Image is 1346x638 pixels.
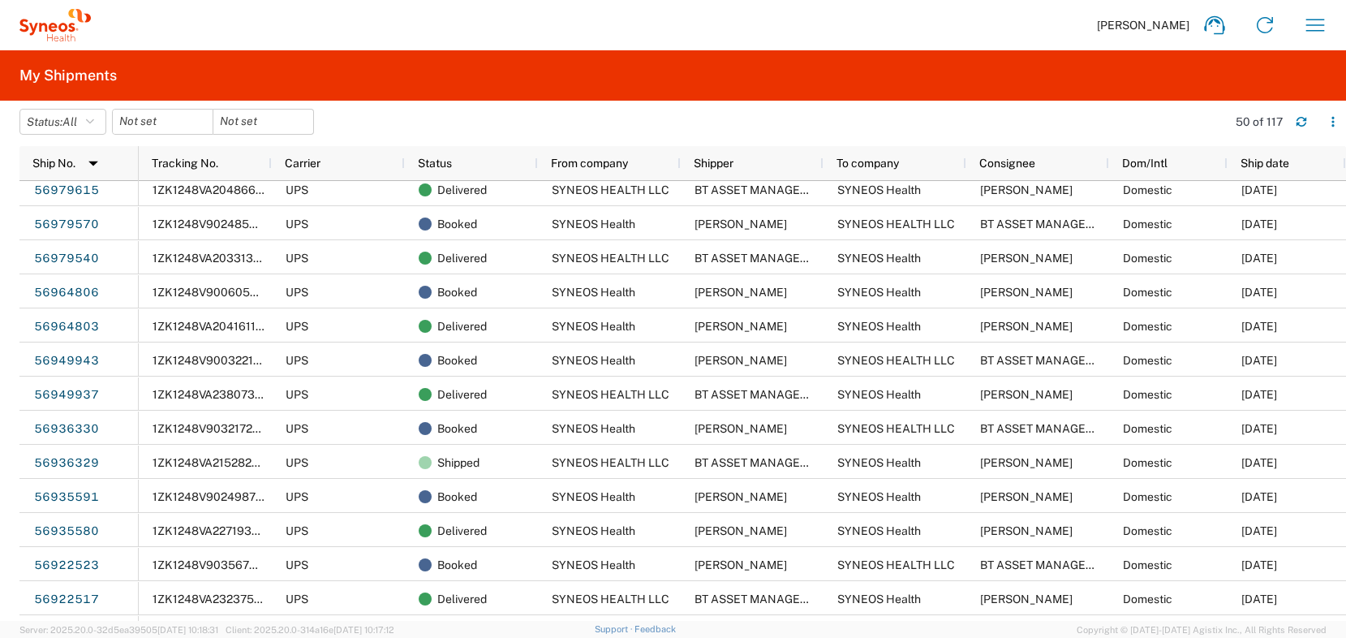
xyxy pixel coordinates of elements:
[552,388,669,401] span: SYNEOS HEALTH LLC
[1241,183,1277,196] span: 09/30/2025
[980,558,1118,571] span: BT ASSET MANAGEMENT
[837,558,955,571] span: SYNEOS HEALTH LLC
[153,490,275,503] span: 1ZK1248V9024987314
[695,252,832,265] span: BT ASSET MANAGEMENT
[152,157,218,170] span: Tracking No.
[980,490,1073,503] span: Carl Sumpter
[694,157,733,170] span: Shipper
[33,485,100,511] a: 56935591
[695,286,787,299] span: Ramya Gajula
[1123,354,1172,367] span: Domestic
[980,252,1073,265] span: Stacy Walton
[437,377,487,412] span: Delivered
[980,456,1073,469] span: Shelly Brewer
[552,456,669,469] span: SYNEOS HEALTH LLC
[1241,558,1277,571] span: 09/24/2025
[1241,218,1277,231] span: 09/30/2025
[153,183,277,196] span: 1ZK1248VA204866664
[153,422,273,435] span: 1ZK1248V9032172732
[33,416,100,442] a: 56936330
[1241,524,1277,537] span: 09/25/2025
[153,388,273,401] span: 1ZK1248VA238073126
[552,422,635,435] span: SYNEOS Health
[33,382,100,408] a: 56949937
[286,388,308,401] span: UPS
[552,593,669,606] span: SYNEOS HEALTH LLC
[980,524,1073,537] span: Christopher Van Denburg
[286,183,308,196] span: UPS
[153,320,269,333] span: 1ZK1248VA204161120
[33,553,100,579] a: 56922523
[1123,490,1172,503] span: Domestic
[33,212,100,238] a: 56979570
[62,115,77,128] span: All
[153,524,273,537] span: 1ZK1248VA227193900
[980,388,1073,401] span: Emily Flack
[437,582,487,616] span: Delivered
[695,456,832,469] span: BT ASSET MANAGEMENT
[837,456,921,469] span: SYNEOS Health
[1123,218,1172,231] span: Domestic
[286,252,308,265] span: UPS
[1123,422,1172,435] span: Domestic
[33,178,100,204] a: 56979615
[837,320,921,333] span: SYNEOS Health
[695,422,787,435] span: Shelly Brewer
[695,558,787,571] span: Luke Gutierrez
[837,183,921,196] span: SYNEOS Health
[153,218,277,231] span: 1ZK1248V9024850032
[33,450,100,476] a: 56936329
[286,593,308,606] span: UPS
[837,422,955,435] span: SYNEOS HEALTH LLC
[837,252,921,265] span: SYNEOS Health
[1241,456,1277,469] span: 09/25/2025
[1241,388,1277,401] span: 09/26/2025
[695,490,787,503] span: Christopher Van Denburg
[286,354,308,367] span: UPS
[153,354,270,367] span: 1ZK1248V9003221411
[285,157,320,170] span: Carrier
[552,252,669,265] span: SYNEOS HEALTH LLC
[1241,286,1277,299] span: 09/29/2025
[286,320,308,333] span: UPS
[634,624,676,634] a: Feedback
[33,587,100,613] a: 56922517
[437,207,477,241] span: Booked
[552,183,669,196] span: SYNEOS HEALTH LLC
[1123,456,1172,469] span: Domestic
[33,314,100,340] a: 56964803
[226,625,394,635] span: Client: 2025.20.0-314a16e
[552,354,635,367] span: SYNEOS Health
[437,514,487,548] span: Delivered
[552,218,635,231] span: SYNEOS Health
[695,183,832,196] span: BT ASSET MANAGEMENT
[32,157,75,170] span: Ship No.
[695,320,787,333] span: Carl Sumpter
[836,157,899,170] span: To company
[1123,320,1172,333] span: Domestic
[837,286,921,299] span: SYNEOS Health
[286,456,308,469] span: UPS
[552,524,635,537] span: SYNEOS Health
[19,625,218,635] span: Server: 2025.20.0-32d5ea39505
[695,524,787,537] span: Carl Sumpter
[1241,320,1277,333] span: 09/29/2025
[153,558,278,571] span: 1ZK1248V9035676586
[837,354,955,367] span: SYNEOS HEALTH LLC
[980,593,1073,606] span: Luke Gutierrez
[1122,157,1168,170] span: Dom/Intl
[153,456,273,469] span: 1ZK1248VA215282925
[437,412,477,446] span: Booked
[157,625,218,635] span: [DATE] 10:18:31
[1241,490,1277,503] span: 09/25/2025
[437,241,487,275] span: Delivered
[552,490,635,503] span: SYNEOS Health
[80,150,106,176] img: arrow-dropdown.svg
[19,66,117,85] h2: My Shipments
[437,343,477,377] span: Booked
[552,286,635,299] span: SYNEOS Health
[980,354,1118,367] span: BT ASSET MANAGEMENT
[437,275,477,309] span: Booked
[837,388,921,401] span: SYNEOS Health
[551,157,628,170] span: From company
